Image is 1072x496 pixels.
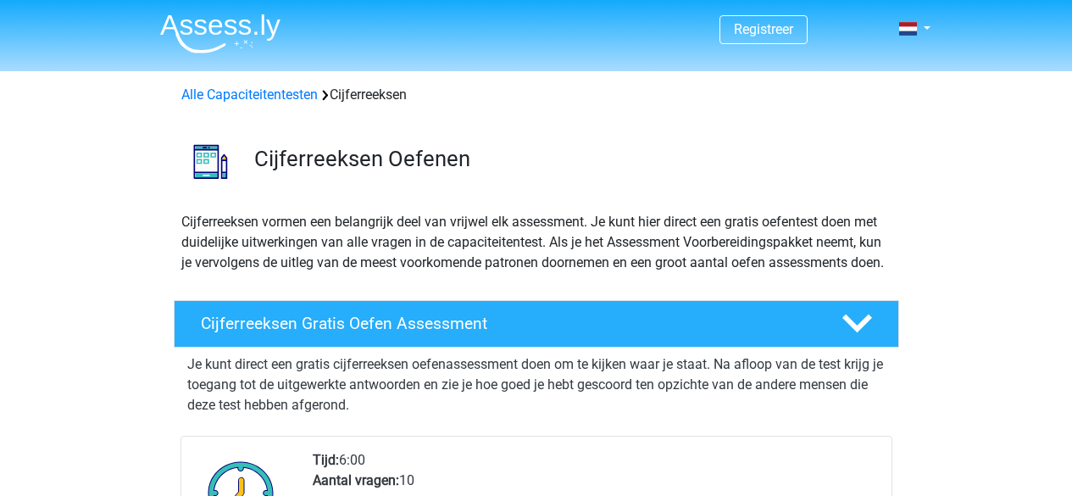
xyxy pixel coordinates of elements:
[187,354,886,415] p: Je kunt direct een gratis cijferreeksen oefenassessment doen om te kijken waar je staat. Na afloo...
[254,146,886,172] h3: Cijferreeksen Oefenen
[167,300,906,348] a: Cijferreeksen Gratis Oefen Assessment
[181,212,891,273] p: Cijferreeksen vormen een belangrijk deel van vrijwel elk assessment. Je kunt hier direct een grat...
[201,314,814,333] h4: Cijferreeksen Gratis Oefen Assessment
[313,452,339,468] b: Tijd:
[313,472,399,488] b: Aantal vragen:
[175,85,898,105] div: Cijferreeksen
[175,125,247,198] img: cijferreeksen
[160,14,280,53] img: Assessly
[734,21,793,37] a: Registreer
[181,86,318,103] a: Alle Capaciteitentesten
